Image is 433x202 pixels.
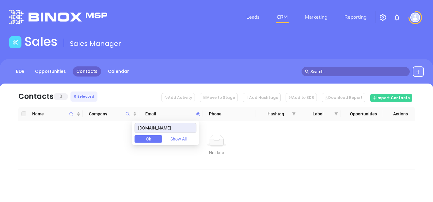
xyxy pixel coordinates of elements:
[393,14,401,21] img: iconNotification
[244,11,262,23] a: Leads
[32,110,75,117] span: Name
[291,109,297,118] span: filter
[165,135,192,143] button: Show All
[83,107,139,121] th: Company
[30,107,83,121] th: Name
[410,13,420,22] img: user
[340,107,383,121] th: Opportunities
[73,66,101,77] a: Contacts
[145,110,193,117] span: Email
[170,136,187,142] span: Show All
[333,109,339,118] span: filter
[89,110,132,117] span: Company
[383,107,415,121] th: Actions
[203,107,256,121] th: Phone
[23,149,410,156] div: No data
[304,110,332,117] span: Label
[104,66,133,77] a: Calendar
[135,135,162,143] button: Ok
[135,123,196,133] input: Search
[9,10,107,24] img: logo
[146,136,151,142] span: Ok
[274,11,290,23] a: CRM
[370,94,412,102] button: Import Contacts
[70,92,97,102] div: 0 Selected
[70,39,121,48] span: Sales Manager
[25,34,58,49] h1: Sales
[379,14,386,21] img: iconSetting
[310,68,406,75] input: Search…
[305,69,309,74] span: search
[292,112,296,116] span: filter
[342,11,369,23] a: Reporting
[18,91,54,102] div: Contacts
[334,112,338,116] span: filter
[31,66,70,77] a: Opportunities
[302,11,330,23] a: Marketing
[54,93,68,100] span: 0
[12,66,28,77] a: BDR
[262,110,290,117] span: Hashtag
